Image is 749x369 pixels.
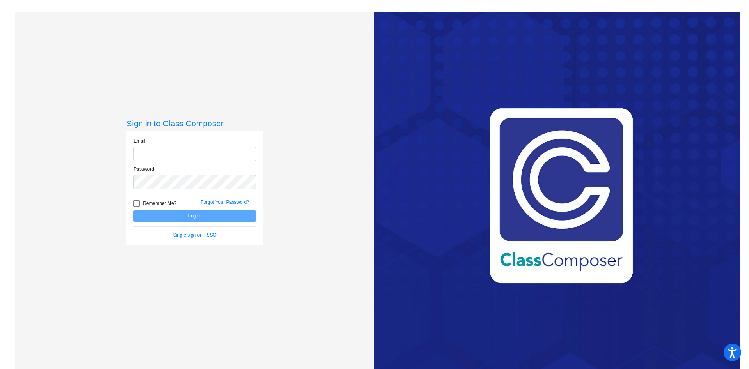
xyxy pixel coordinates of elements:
button: Log In [133,210,256,222]
a: Forgot Your Password? [201,200,249,205]
a: Single sign on - SSO [173,232,217,238]
span: Remember Me? [143,199,176,208]
label: Password [133,166,154,173]
h3: Sign in to Class Composer [126,118,263,128]
label: Email [133,138,145,145]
